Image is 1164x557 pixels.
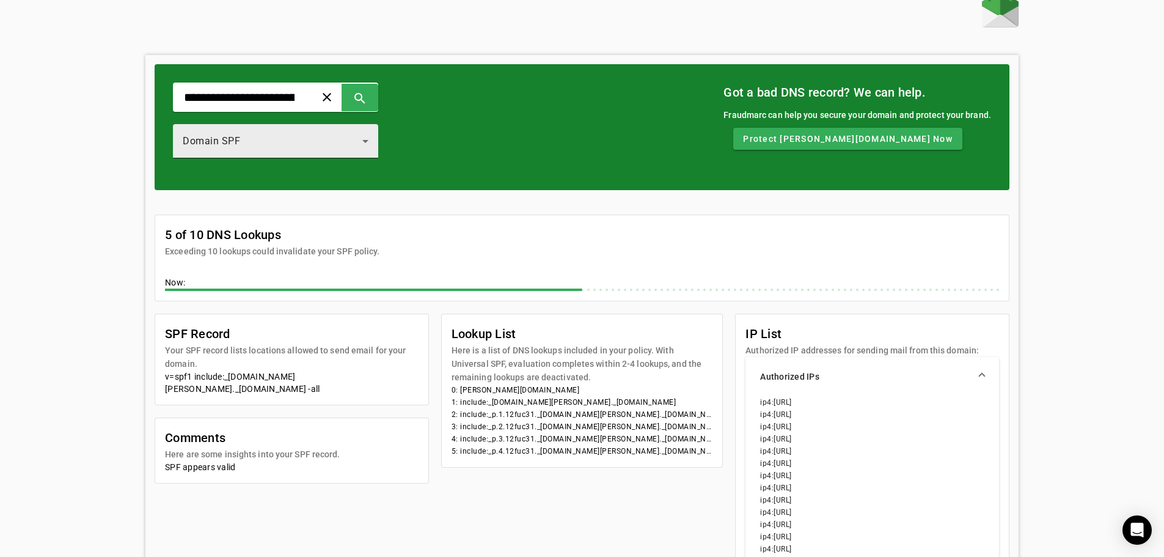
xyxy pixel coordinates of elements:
[760,408,984,421] li: ip4:[URL]
[760,470,984,482] li: ip4:[URL]
[165,245,379,258] mat-card-subtitle: Exceeding 10 lookups could invalidate your SPF policy.
[165,448,340,461] mat-card-subtitle: Here are some insights into your SPF record.
[733,128,962,150] button: Protect [PERSON_NAME][DOMAIN_NAME] Now
[760,482,984,494] li: ip4:[URL]
[165,344,419,371] mat-card-subtitle: Your SPF record lists locations allowed to send email for your domain.
[183,135,240,147] span: Domain SPF
[452,396,713,408] li: 1: include:_[DOMAIN_NAME][PERSON_NAME]._[DOMAIN_NAME]
[745,324,979,344] mat-card-title: IP List
[165,428,340,448] mat-card-title: Comments
[452,384,713,396] li: 0: [PERSON_NAME][DOMAIN_NAME]
[760,371,970,383] mat-panel-title: Authorized IPs
[760,506,984,518] li: ip4:[URL]
[760,445,984,457] li: ip4:[URL]
[745,344,979,357] mat-card-subtitle: Authorized IP addresses for sending mail from this domain:
[723,108,991,122] div: Fraudmarc can help you secure your domain and protect your brand.
[760,531,984,543] li: ip4:[URL]
[760,421,984,433] li: ip4:[URL]
[723,83,991,102] mat-card-title: Got a bad DNS record? We can help.
[1122,515,1152,545] div: Open Intercom Messenger
[165,461,419,473] div: SPF appears valid
[452,344,713,384] mat-card-subtitle: Here is a list of DNS lookups included in your policy. With Universal SPF, evaluation completes w...
[760,457,984,470] li: ip4:[URL]
[760,494,984,506] li: ip4:[URL]
[743,133,953,145] span: Protect [PERSON_NAME][DOMAIN_NAME] Now
[165,371,419,395] div: v=spf1 include:_[DOMAIN_NAME][PERSON_NAME]._[DOMAIN_NAME] -all
[745,357,999,396] mat-expansion-panel-header: Authorized IPs
[760,396,984,408] li: ip4:[URL]
[165,225,379,245] mat-card-title: 5 of 10 DNS Lookups
[452,445,713,457] li: 5: include:_p.4.12fuc31._[DOMAIN_NAME][PERSON_NAME]._[DOMAIN_NAME]
[452,324,713,344] mat-card-title: Lookup List
[760,433,984,445] li: ip4:[URL]
[452,408,713,421] li: 2: include:_p.1.12fuc31._[DOMAIN_NAME][PERSON_NAME]._[DOMAIN_NAME]
[165,276,999,291] div: Now:
[452,433,713,445] li: 4: include:_p.3.12fuc31._[DOMAIN_NAME][PERSON_NAME]._[DOMAIN_NAME]
[452,421,713,433] li: 3: include:_p.2.12fuc31._[DOMAIN_NAME][PERSON_NAME]._[DOMAIN_NAME]
[760,518,984,531] li: ip4:[URL]
[165,324,419,344] mat-card-title: SPF Record
[760,543,984,555] li: ip4:[URL]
